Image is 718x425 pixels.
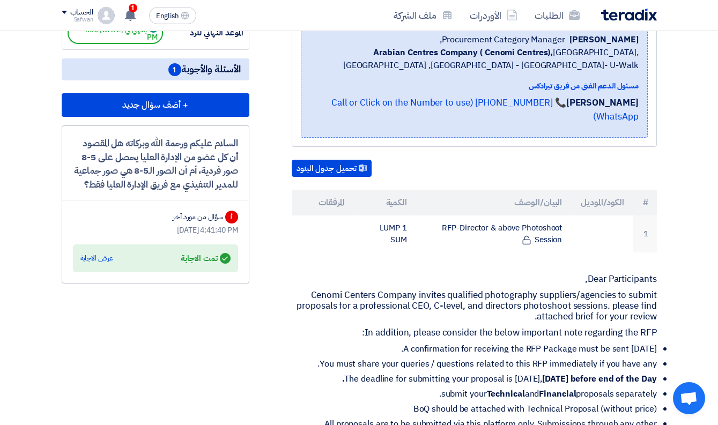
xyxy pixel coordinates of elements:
li: submit your and proposals separately. [300,389,657,399]
p: In addition, please consider the below important note regarding the RFP: [292,327,657,338]
th: الكمية [353,190,416,215]
th: البيان/الوصف [416,190,571,215]
b: Arabian Centres Company ( Cenomi Centres), [373,46,553,59]
a: الطلبات [526,3,588,28]
div: Open chat [673,382,705,414]
p: Dear Participants, [292,274,657,285]
div: أا [225,211,238,223]
th: الكود/الموديل [571,190,633,215]
a: ملف الشركة [385,3,461,28]
span: [PERSON_NAME] [569,33,639,46]
div: عرض الاجابة [80,253,113,264]
th: # [633,190,657,215]
span: [GEOGRAPHIC_DATA], [GEOGRAPHIC_DATA] ,[GEOGRAPHIC_DATA] - [GEOGRAPHIC_DATA]- U-Walk [310,46,639,72]
div: سؤال من مورد آخر [173,211,223,222]
button: + أضف سؤال جديد [62,93,249,117]
div: Safwan [62,17,93,23]
li: A confirmation for receiving the RFP Package must be sent [DATE]. [300,344,657,354]
th: المرفقات [292,190,354,215]
td: 1 LUMP SUM [353,215,416,252]
strong: Technical [487,387,525,400]
img: Teradix logo [601,9,657,21]
div: مسئول الدعم الفني من فريق تيرادكس [310,80,639,92]
td: RFP-Director & above Photoshoot Session [416,215,571,252]
span: الأسئلة والأجوبة [168,63,241,76]
img: profile_test.png [98,7,115,24]
div: الموعد النهائي للرد [163,27,243,39]
span: English [156,12,179,20]
a: 📞 [PHONE_NUMBER] (Call or Click on the Number to use WhatsApp) [331,96,639,123]
div: السلام عليكم ورحمة الله وبركاته هل المقصود أن كل عضو من الإدارة العليا يحصل على 5-8 صور فردية، أم... [73,137,238,191]
span: 1 [129,4,137,12]
li: BoQ should be attached with Technical Proposal (without price) [300,404,657,414]
strong: [PERSON_NAME] [566,96,639,109]
button: English [149,7,196,24]
span: 1 [168,63,181,76]
div: تمت الاجابة [181,251,230,266]
strong: [DATE] before end of the Day. [342,372,657,385]
p: Cenomi Centers Company invites qualified photography suppliers/agencies to submit proposals for a... [292,290,657,322]
li: You must share your queries / questions related to this RFP immediately if you have any. [300,359,657,369]
a: الأوردرات [461,3,526,28]
div: الحساب [70,8,93,17]
strong: Financial [539,387,576,400]
li: The deadline for submitting your proposal is [DATE], [300,374,657,384]
div: [DATE] 4:41:40 PM [73,225,238,236]
td: 1 [633,215,657,252]
button: تحميل جدول البنود [292,160,372,177]
span: إنتهي في [DATE] 4:00 PM [68,21,163,44]
span: Procurement Category Manager, [440,33,565,46]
